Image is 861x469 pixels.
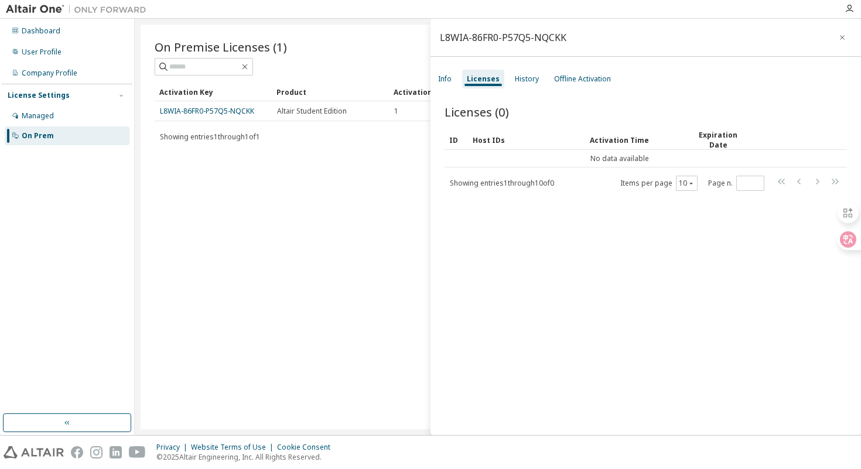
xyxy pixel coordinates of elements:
div: Info [438,74,452,84]
img: youtube.svg [129,446,146,458]
span: Showing entries 1 through 1 of 1 [160,132,260,142]
div: Managed [22,111,54,121]
div: Expiration Date [693,130,743,150]
img: facebook.svg [71,446,83,458]
div: User Profile [22,47,61,57]
div: Activation Allowed [394,83,501,101]
img: linkedin.svg [110,446,122,458]
span: 1 [394,107,398,116]
div: Dashboard [22,26,60,36]
div: Cookie Consent [277,443,337,452]
div: License Settings [8,91,70,100]
span: Showing entries 1 through 10 of 0 [450,178,554,188]
div: L8WIA-86FR0-P57Q5-NQCKK [440,33,566,42]
div: History [515,74,539,84]
div: Host IDs [473,131,580,149]
a: L8WIA-86FR0-P57Q5-NQCKK [160,106,254,116]
img: altair_logo.svg [4,446,64,458]
button: 10 [679,179,695,188]
img: Altair One [6,4,152,15]
span: Altair Student Edition [277,107,347,116]
div: Offline Activation [554,74,611,84]
span: Page n. [708,176,764,191]
p: © 2025 Altair Engineering, Inc. All Rights Reserved. [156,452,337,462]
td: No data available [445,150,794,167]
div: Activation Key [159,83,267,101]
span: Items per page [620,176,698,191]
span: Licenses (0) [445,104,509,120]
img: instagram.svg [90,446,102,458]
div: On Prem [22,131,54,141]
div: Activation Time [590,131,684,149]
span: On Premise Licenses (1) [155,39,287,55]
div: Privacy [156,443,191,452]
div: ID [449,131,463,149]
div: Website Terms of Use [191,443,277,452]
div: Licenses [467,74,500,84]
div: Company Profile [22,69,77,78]
div: Product [276,83,384,101]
